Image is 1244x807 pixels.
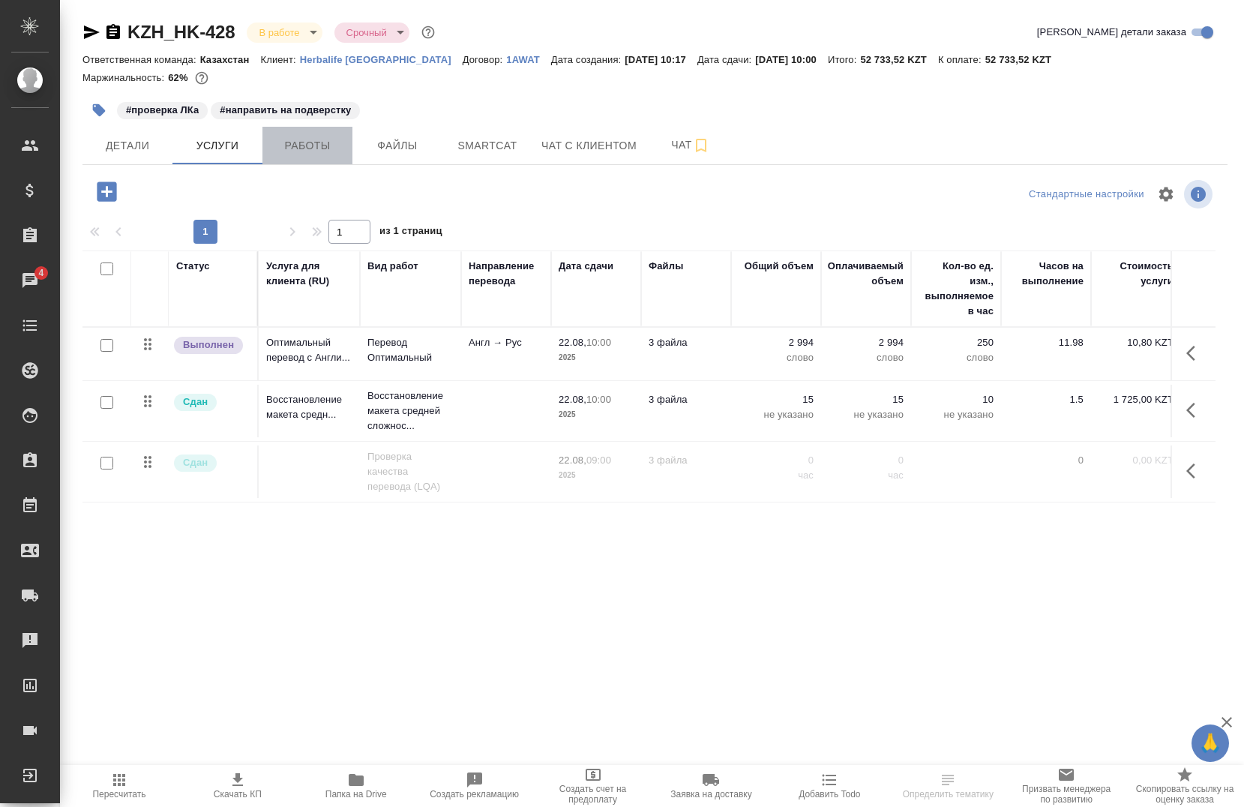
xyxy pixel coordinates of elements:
button: В работе [254,26,304,39]
p: 09:00 [586,454,611,466]
p: Итого: [828,54,860,65]
p: Ответственная команда: [82,54,200,65]
button: Заявка на доставку [652,765,771,807]
button: Скопировать ссылку на оценку заказа [1126,765,1244,807]
button: Добавить услугу [86,176,127,207]
p: час [829,468,904,483]
p: Сдан [183,394,208,409]
span: Создать счет на предоплату [543,784,643,805]
p: Оптимальный перевод с Англи... [266,335,352,365]
p: Договор: [463,54,507,65]
span: из 1 страниц [379,222,442,244]
div: Направление перевода [469,259,544,289]
p: 0 [829,453,904,468]
div: split button [1025,183,1148,206]
p: #направить на подверстку [220,103,351,118]
button: Добавить Todo [770,765,889,807]
p: 3 файла [649,335,724,350]
div: Кол-во ед. изм., выполняемое в час [919,259,994,319]
p: 3 файла [649,392,724,407]
p: 10,80 KZT [1099,335,1174,350]
p: слово [829,350,904,365]
p: Восстановление макета средн... [266,392,352,422]
button: 2633.06 RUB; [192,68,211,88]
span: Скачать КП [214,789,262,799]
div: Стоимость услуги [1099,259,1174,289]
p: Восстановление макета средней сложнос... [367,388,454,433]
p: не указано [739,407,814,422]
span: 4 [29,265,52,280]
button: Срочный [342,26,391,39]
p: 15 [829,392,904,407]
div: Вид работ [367,259,418,274]
button: Доп статусы указывают на важность/срочность заказа [418,22,438,42]
span: Smartcat [451,136,523,155]
p: Перевод Оптимальный [367,335,454,365]
p: К оплате: [938,54,985,65]
p: час [739,468,814,483]
p: 3 файла [649,453,724,468]
button: Создать счет на предоплату [534,765,652,807]
button: Показать кнопки [1177,453,1213,489]
a: 4 [4,262,56,299]
span: Посмотреть информацию [1184,180,1216,208]
button: 🙏 [1192,724,1229,762]
span: Работы [271,136,343,155]
svg: Подписаться [692,136,710,154]
p: Выполнен [183,337,234,352]
button: Скачать КП [178,765,297,807]
a: 1AWAT [506,52,551,65]
div: Оплачиваемый объем [828,259,904,289]
div: Файлы [649,259,683,274]
button: Папка на Drive [297,765,415,807]
p: 22.08, [559,394,586,405]
p: 0,00 KZT [1099,453,1174,468]
div: Дата сдачи [559,259,613,274]
p: не указано [829,407,904,422]
p: Сдан [183,455,208,470]
p: не указано [919,407,994,422]
p: Проверка качества перевода (LQA) [367,449,454,494]
p: 250 [919,335,994,350]
span: проверка ЛКа [115,103,209,115]
span: Пересчитать [92,789,145,799]
p: 1 725,00 KZT [1099,392,1174,407]
p: 52 733,52 KZT [860,54,938,65]
span: Детали [91,136,163,155]
button: Показать кнопки [1177,335,1213,371]
p: 22.08, [559,337,586,348]
div: Общий объем [745,259,814,274]
span: Определить тематику [903,789,994,799]
div: Статус [176,259,210,274]
p: Дата сдачи: [697,54,755,65]
span: Создать рекламацию [430,789,519,799]
button: Призвать менеджера по развитию [1007,765,1126,807]
button: Скопировать ссылку [104,23,122,41]
p: 52 733,52 KZT [985,54,1063,65]
button: Создать рекламацию [415,765,534,807]
td: 11.98 [1001,328,1091,380]
span: направить на подверстку [209,103,361,115]
p: Herbalife [GEOGRAPHIC_DATA] [300,54,463,65]
span: Настроить таблицу [1148,176,1184,212]
span: Добавить Todo [799,789,860,799]
span: Папка на Drive [325,789,387,799]
p: [DATE] 10:17 [625,54,697,65]
p: 0 [739,453,814,468]
p: 2025 [559,350,634,365]
p: 2 994 [829,335,904,350]
p: 2 994 [739,335,814,350]
p: 2025 [559,468,634,483]
td: 1.5 [1001,385,1091,437]
td: 0 [1001,445,1091,498]
a: Herbalife [GEOGRAPHIC_DATA] [300,52,463,65]
p: 10:00 [586,337,611,348]
span: Скопировать ссылку на оценку заказа [1135,784,1235,805]
button: Пересчитать [60,765,178,807]
p: 22.08, [559,454,586,466]
p: #проверка ЛКа [126,103,199,118]
span: Заявка на доставку [670,789,751,799]
div: Часов на выполнение [1009,259,1084,289]
p: Клиент: [260,54,299,65]
p: 1AWAT [506,54,551,65]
